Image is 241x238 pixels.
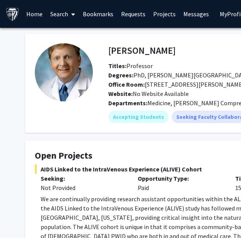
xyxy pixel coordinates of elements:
b: Departments: [108,99,147,107]
b: Titles: [108,62,126,70]
span: Professor [108,62,153,70]
p: Seeking: [41,174,126,183]
div: Not Provided [41,183,126,192]
h4: [PERSON_NAME] [108,43,176,58]
iframe: Chat [6,203,33,232]
span: No Website Available [108,90,189,98]
mat-chip: Accepting Students [108,111,169,123]
b: Office Room: [108,80,145,88]
img: Profile Picture [35,43,93,101]
a: Messages [179,0,213,27]
b: Website: [108,90,133,98]
b: Degrees: [108,71,133,79]
p: Opportunity Type: [138,174,223,183]
img: Johns Hopkins University Logo [6,7,19,21]
a: Bookmarks [79,0,117,27]
a: Search [46,0,79,27]
a: Requests [117,0,149,27]
a: Projects [149,0,179,27]
div: Paid [132,174,229,192]
a: Home [22,0,46,27]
